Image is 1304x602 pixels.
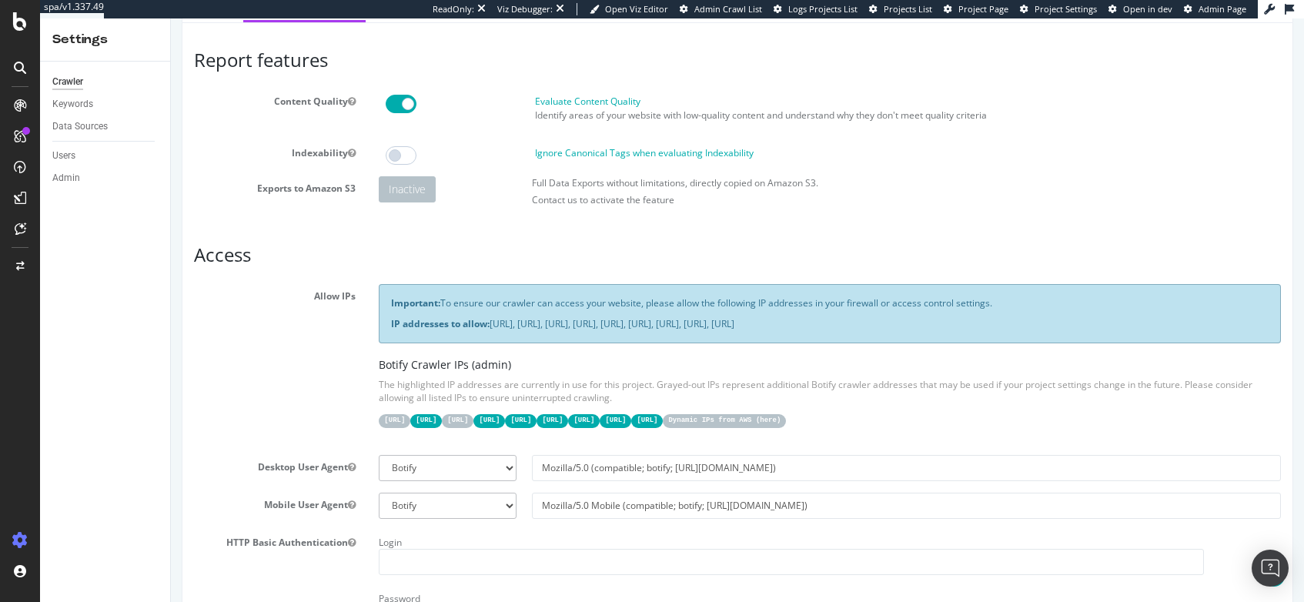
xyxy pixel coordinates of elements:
[52,74,159,90] a: Crawler
[869,3,932,15] a: Projects List
[884,3,932,15] span: Projects List
[1199,3,1246,15] span: Admin Page
[944,3,1008,15] a: Project Page
[492,396,615,409] code: Dynamic IPs from AWS ( )
[364,90,1110,103] p: Identify areas of your website with low-quality content and understand why they don't meet qualit...
[177,442,185,455] button: Desktop User Agent
[52,96,93,112] div: Keywords
[361,158,647,171] label: Full Data Exports without limitations, directly copied on Amazon S3.
[303,396,334,409] code: [URL]
[12,474,196,493] label: Mobile User Agent
[774,3,858,15] a: Logs Projects List
[177,517,185,530] button: HTTP Basic Authentication
[271,396,303,409] code: [URL]
[12,266,196,284] label: Allow IPs
[397,396,429,409] code: [URL]
[177,128,185,141] button: Indexability
[23,226,1110,246] h3: Access
[1123,3,1172,15] span: Open in dev
[239,396,271,409] code: [URL]
[12,122,196,141] label: Indexability
[1020,3,1097,15] a: Project Settings
[52,96,159,112] a: Keywords
[334,396,366,409] code: [URL]
[52,31,158,48] div: Settings
[12,512,196,530] label: HTTP Basic Authentication
[52,74,83,90] div: Crawler
[788,3,858,15] span: Logs Projects List
[1184,3,1246,15] a: Admin Page
[1252,550,1289,587] div: Open Intercom Messenger
[366,396,397,409] code: [URL]
[605,3,668,15] span: Open Viz Editor
[177,76,185,89] button: Content Quality
[220,299,319,312] strong: IP addresses to allow:
[52,119,108,135] div: Data Sources
[208,512,231,530] label: Login
[208,360,1110,386] p: The highlighted IP addresses are currently in use for this project. Grayed-out IPs represent addi...
[52,119,159,135] a: Data Sources
[12,158,196,176] label: Exports to Amazon S3
[1035,3,1097,15] span: Project Settings
[220,278,269,291] strong: Important:
[208,340,1110,352] h5: Botify Crawler IPs (admin)
[1108,3,1172,15] a: Open in dev
[589,398,606,406] a: here
[177,480,185,493] button: Mobile User Agent
[52,148,159,164] a: Users
[680,3,762,15] a: Admin Crawl List
[12,71,196,89] label: Content Quality
[208,158,265,184] div: Inactive
[52,170,159,186] a: Admin
[52,148,75,164] div: Users
[364,76,470,89] label: Evaluate Content Quality
[433,3,474,15] div: ReadOnly:
[361,175,1110,188] p: Contact us to activate the feature
[429,396,460,409] code: [URL]
[497,3,553,15] div: Viz Debugger:
[590,3,668,15] a: Open Viz Editor
[460,396,492,409] code: [URL]
[220,299,1098,312] p: [URL], [URL], [URL], [URL], [URL], [URL], [URL], [URL], [URL]
[208,396,239,409] code: [URL]
[208,568,249,587] label: Password
[958,3,1008,15] span: Project Page
[12,436,196,455] label: Desktop User Agent
[52,170,80,186] div: Admin
[694,3,762,15] span: Admin Crawl List
[23,32,1110,52] h3: Report features
[220,278,1098,291] p: To ensure our crawler can access your website, please allow the following IP addresses in your fi...
[364,128,583,141] label: Ignore Canonical Tags when evaluating Indexability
